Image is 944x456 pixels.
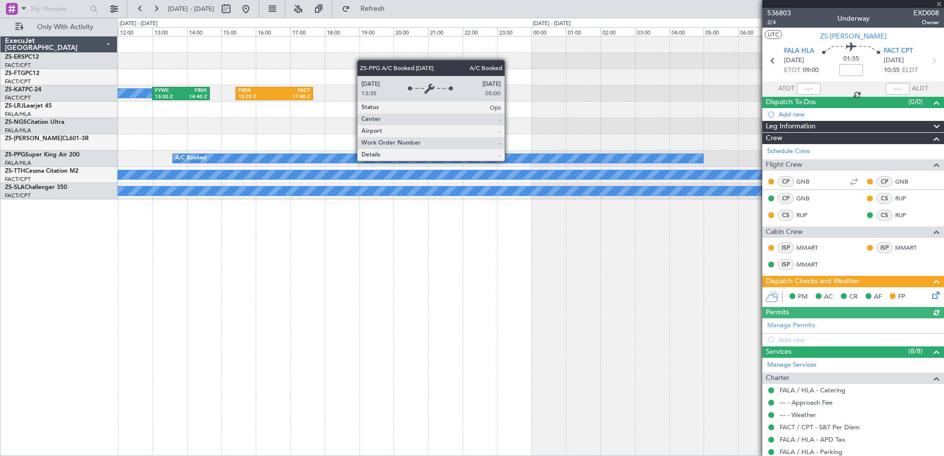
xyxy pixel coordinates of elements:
[26,24,104,31] span: Only With Activity
[352,5,393,12] span: Refresh
[780,398,832,407] a: --- - Approach Fee
[780,386,845,394] a: FALA / HLA - Catering
[895,243,917,252] a: MMART
[778,84,794,94] span: ATOT
[274,87,310,94] div: FACT
[600,27,635,36] div: 02:00
[778,193,794,204] div: CP
[175,151,206,166] div: A/C Booked
[778,210,794,221] div: CS
[5,159,31,167] a: FALA/HLA
[5,152,25,158] span: ZS-PPG
[635,27,669,36] div: 03:00
[849,292,858,302] span: CR
[796,260,819,269] a: MMART
[780,411,816,419] a: --- - Weather
[5,119,27,125] span: ZS-NGS
[766,159,802,171] span: Flight Crew
[5,78,31,85] a: FACT/CPT
[778,242,794,253] div: ISP
[784,66,800,76] span: ETOT
[290,27,325,36] div: 17:00
[796,243,819,252] a: MMART
[766,373,789,384] span: Charter
[238,94,275,101] div: 15:25 Z
[5,103,24,109] span: ZS-LRJ
[256,27,290,36] div: 16:00
[767,8,791,18] span: 536803
[118,27,153,36] div: 12:00
[913,8,939,18] span: EXD008
[359,27,394,36] div: 19:00
[876,210,893,221] div: CS
[784,56,804,66] span: [DATE]
[5,127,31,134] a: FALA/HLA
[766,227,803,238] span: Cabin Crew
[767,18,791,27] span: 2/4
[168,4,214,13] span: [DATE] - [DATE]
[780,448,842,456] a: FALA / HLA - Parking
[798,292,808,302] span: PM
[796,211,819,220] a: RUP
[238,87,275,94] div: FBSK
[704,27,738,36] div: 05:00
[5,192,31,199] a: FACT/CPT
[393,27,428,36] div: 20:00
[913,18,939,27] span: Owner
[155,87,181,94] div: FYWE
[5,185,25,190] span: ZS-SLA
[5,185,67,190] a: ZS-SLAChallenger 350
[155,94,181,101] div: 13:00 Z
[765,30,782,39] button: UTC
[908,97,923,107] span: (0/0)
[884,46,913,56] span: FACT CPT
[5,119,64,125] a: ZS-NGSCitation Ultra
[895,211,917,220] a: RUP
[428,27,463,36] div: 21:00
[153,27,187,36] div: 13:00
[5,94,31,102] a: FACT/CPT
[463,27,497,36] div: 22:00
[766,133,783,144] span: Crew
[767,360,817,370] a: Manage Services
[221,27,256,36] div: 15:00
[778,176,794,187] div: CP
[5,152,79,158] a: ZS-PPGSuper King Air 200
[181,87,206,94] div: FBSK
[898,292,905,302] span: FP
[337,1,396,17] button: Refresh
[497,27,532,36] div: 23:00
[902,66,918,76] span: ELDT
[778,259,794,270] div: ISP
[895,177,917,186] a: GNB
[5,62,31,69] a: FACT/CPT
[274,94,310,101] div: 17:40 Z
[767,147,810,156] a: Schedule Crew
[669,27,704,36] div: 04:00
[5,87,41,93] a: ZS-KATPC-24
[119,20,157,28] div: [DATE] - [DATE]
[824,292,833,302] span: AC
[766,276,860,287] span: Dispatch Checks and Weather
[5,168,79,174] a: ZS-TTHCessna Citation M2
[5,87,25,93] span: ZS-KAT
[895,194,917,203] a: RUP
[5,54,25,60] span: ZS-ERS
[5,136,62,142] span: ZS-[PERSON_NAME]
[5,54,39,60] a: ZS-ERSPC12
[11,19,107,35] button: Only With Activity
[566,27,600,36] div: 01:00
[780,435,845,444] a: FALA / HLA - APD Tax
[876,193,893,204] div: CS
[779,110,939,118] div: Add new
[796,194,819,203] a: GNB
[876,242,893,253] div: ISP
[187,27,222,36] div: 14:00
[874,292,882,302] span: AF
[837,13,869,24] div: Underway
[766,121,816,132] span: Leg Information
[5,71,25,76] span: ZS-FTG
[876,176,893,187] div: CP
[5,111,31,118] a: FALA/HLA
[5,176,31,183] a: FACT/CPT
